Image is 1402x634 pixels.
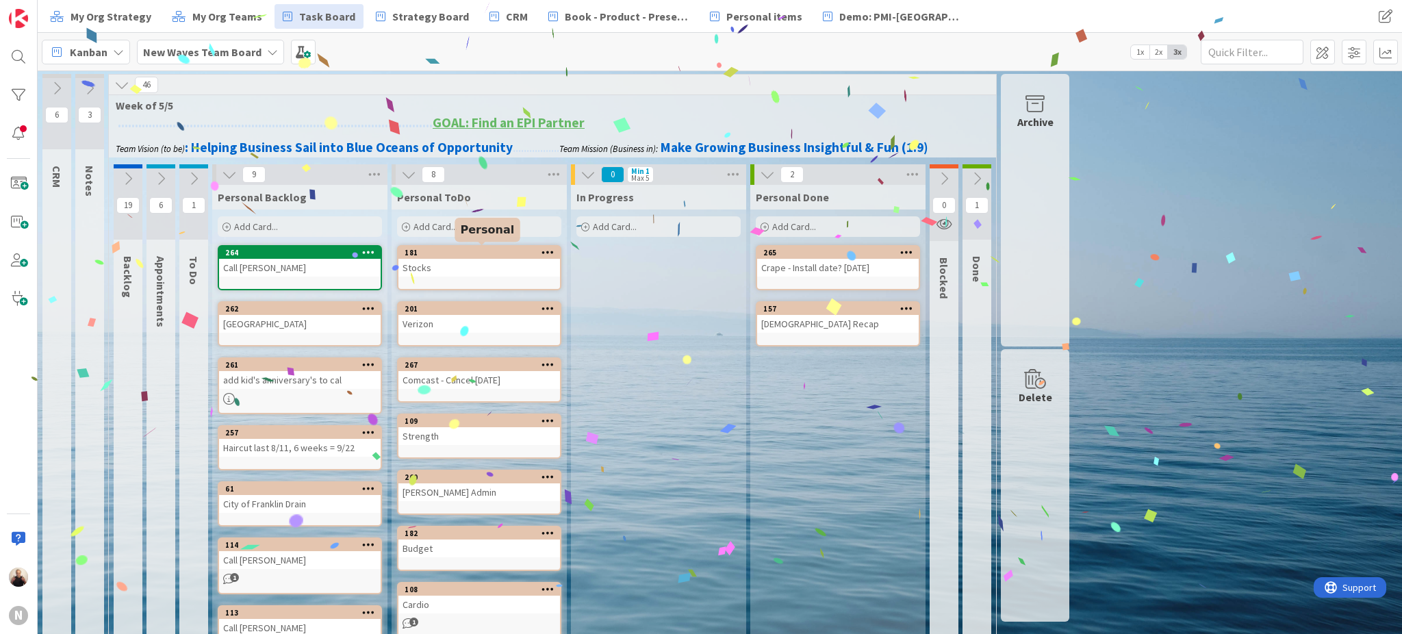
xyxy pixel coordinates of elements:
div: 261 [225,360,381,370]
div: [GEOGRAPHIC_DATA] [219,315,381,333]
div: 262[GEOGRAPHIC_DATA] [219,303,381,333]
a: 257Haircut last 8/11, 6 weeks = 9/22 [218,425,382,470]
a: CRM [481,4,536,29]
div: 109 [398,415,560,427]
div: N [9,606,28,625]
div: Haircut last 8/11, 6 weeks = 9/22 [219,439,381,457]
div: Max 5 [631,175,649,181]
span: My Org Strategy [71,8,151,25]
span: 8 [422,166,445,183]
span: Personal ToDo [397,190,471,204]
div: 109 [405,416,560,426]
span: Demo: PMI-[GEOGRAPHIC_DATA] [839,8,964,25]
span: 0 [601,166,624,183]
span: 2x [1149,45,1168,59]
div: 182 [405,529,560,538]
span: 1 [230,573,239,582]
span: To Do [187,256,201,285]
em: Team Mission (Business in): [559,143,658,155]
div: 257 [219,427,381,439]
div: Budget [398,540,560,557]
span: Personal Backlog [218,190,307,204]
a: 114Call [PERSON_NAME] [218,537,382,594]
span: Add Card... [234,220,278,233]
div: [PERSON_NAME] Admin [398,483,560,501]
strong: Make Growing Business Insightful & Fun (1:9) [661,139,928,155]
div: 261 [219,359,381,371]
span: Personal items [726,8,802,25]
span: 1 [182,197,205,214]
div: 182 [398,527,560,540]
div: 265Crape - Install date? [DATE] [757,246,919,277]
a: My Org Teams [164,4,270,29]
div: 267Comcast - Cancel [DATE] [398,359,560,389]
span: Appointments [154,256,168,327]
span: Add Card... [413,220,457,233]
span: Personal Done [756,190,829,204]
div: 181Stocks [398,246,560,277]
a: 264Call [PERSON_NAME] [218,245,382,290]
div: 201Verizon [398,303,560,333]
div: Comcast - Cancel [DATE] [398,371,560,389]
div: 201 [398,303,560,315]
div: 260[PERSON_NAME] Admin [398,471,560,501]
a: 181Stocks [397,245,561,290]
img: MB [9,568,28,587]
div: 265 [757,246,919,259]
div: 157 [757,303,919,315]
div: City of Franklin Drain [219,495,381,513]
a: 261add kid's anniversary's to cal [218,357,382,414]
div: 113 [219,607,381,619]
div: 260 [405,472,560,482]
div: 61 [225,484,381,494]
span: Week of 5/5 [116,99,979,112]
strong: Helping Business Sail into Blue Oceans of Opportunity [191,139,513,155]
span: 46 [135,77,158,93]
div: 61 [219,483,381,495]
span: Done [970,256,984,282]
div: 262 [219,303,381,315]
span: Backlog [121,256,135,298]
div: 267 [398,359,560,371]
a: 267Comcast - Cancel [DATE] [397,357,561,403]
div: 181 [398,246,560,259]
a: Personal items [702,4,811,29]
span: 19 [116,197,140,214]
span: CRM [50,166,64,188]
div: 109Strength [398,415,560,445]
a: 109Strength [397,414,561,459]
a: My Org Strategy [42,4,160,29]
span: 6 [45,107,68,123]
div: 157 [763,304,919,314]
span: 9 [242,166,266,183]
span: ................. [513,139,559,155]
span: CRM [506,8,528,25]
a: Demo: PMI-[GEOGRAPHIC_DATA] [815,4,972,29]
span: Strategy Board [392,8,469,25]
span: My Org Teams [192,8,262,25]
a: 157[DEMOGRAPHIC_DATA] Recap [756,301,920,346]
div: Call [PERSON_NAME] [219,259,381,277]
a: Book - Product - Presentation [540,4,698,29]
div: 264 [225,248,381,257]
div: 257Haircut last 8/11, 6 weeks = 9/22 [219,427,381,457]
b: New Waves Team Board [143,45,262,59]
span: 1 [965,197,989,214]
span: Support [29,2,62,18]
span: Notes [83,166,97,196]
strong: : [185,139,188,155]
span: 3 [78,107,101,123]
u: GOAL: Find an EPI Partner [433,114,585,131]
div: [DEMOGRAPHIC_DATA] Recap [757,315,919,333]
span: 6 [149,197,173,214]
div: Delete [1019,389,1052,405]
span: Add Card... [772,220,816,233]
span: 1x [1131,45,1149,59]
div: 114Call [PERSON_NAME] [219,539,381,569]
span: Blocked [937,257,951,299]
span: Kanban [70,44,107,60]
div: 157[DEMOGRAPHIC_DATA] Recap [757,303,919,333]
input: Quick Filter... [1201,40,1303,64]
div: Call [PERSON_NAME] [219,551,381,569]
div: Strength [398,427,560,445]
